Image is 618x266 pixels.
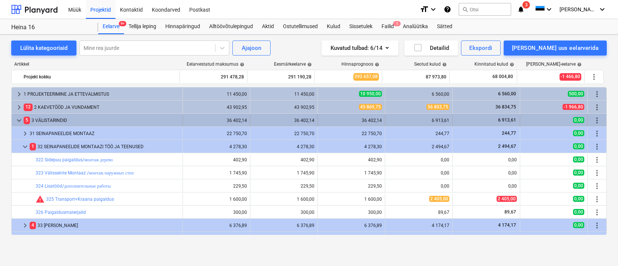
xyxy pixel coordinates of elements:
a: Tellija leping [124,19,161,34]
span: keyboard_arrow_down [21,142,30,151]
div: 229,50 [186,183,247,189]
div: 22 750,70 [321,131,382,136]
button: [PERSON_NAME] uus eelarverida [504,41,607,56]
div: 300,00 [186,210,247,215]
div: [PERSON_NAME]-eelarve [526,62,582,67]
span: Rohkem tegevusi [593,221,602,230]
span: keyboard_arrow_right [15,90,24,99]
span: Rohkem tegevusi [593,195,602,204]
span: Rohkem tegevusi [593,103,602,112]
span: help [576,62,582,67]
div: 1 745,90 [253,170,314,176]
div: 0,00 [456,183,517,189]
span: keyboard_arrow_right [21,221,30,230]
button: Lülita kategooriaid [11,41,76,56]
span: help [373,62,379,67]
span: Rohkem tegevusi [590,72,599,81]
div: Failid [377,19,398,34]
div: 87 973,80 [385,71,446,83]
div: 36 402,14 [321,118,382,123]
div: Eesmärkeelarve [274,62,312,67]
div: 4 174,17 [388,223,449,228]
div: 1 600,00 [321,197,382,202]
span: keyboard_arrow_down [15,116,24,125]
div: Kuvatud tulbad : 6/14 [331,43,389,53]
div: 1 PROJEKTEERIMINE JA ETTEVALMISTUS [24,88,180,100]
span: 244,77 [501,131,517,136]
a: Eelarve9+ [98,19,124,34]
span: 0,00 [573,143,584,149]
div: 402,90 [321,157,382,162]
span: 1 [30,143,36,150]
div: Heina 16 [11,24,89,32]
div: 32 SEINAPANEELIDE MONTAAZI TÖÖ JA TEENUSED [30,141,180,153]
div: 6 376,89 [253,223,314,228]
div: Artikkel [11,62,180,67]
span: 10 950,00 [359,91,382,97]
div: 11 450,00 [253,92,314,97]
span: 1 [393,21,401,26]
div: 300,00 [321,210,382,215]
a: Hinnapäringud [161,19,205,34]
span: 6 913,61 [497,117,517,123]
span: keyboard_arrow_right [15,103,24,112]
div: [PERSON_NAME] uus eelarverida [512,43,599,53]
a: 326 Paigaldusmaterjalid [36,210,86,215]
div: 402,90 [253,157,314,162]
div: 1 600,00 [253,197,314,202]
span: -1 966,80 [563,104,584,110]
div: 0,00 [388,183,449,189]
button: Kuvatud tulbad:6/14 [322,41,398,56]
div: 31 SEINAPANEELIDE MONTAAZ [30,128,180,140]
iframe: Chat Widget [581,230,618,266]
div: Projekt kokku [24,71,177,83]
span: Rohkem tegevusi [593,142,602,151]
div: 3 VÄLISTARINDID [24,114,180,126]
a: Failid1 [377,19,398,34]
div: Detailid [413,43,449,53]
div: Eelarvestatud maksumus [187,62,244,67]
button: Ekspordi [461,41,500,56]
span: 4 174,17 [497,222,517,228]
span: 2 405,00 [429,196,449,202]
a: Ostutellimused [278,19,322,34]
a: 325 Transport+Kraana paigaldus [46,197,114,202]
a: Sissetulek [345,19,377,34]
a: 322 Sidepuu paigaldus/монтаж дерево [36,157,113,162]
div: 229,50 [321,183,382,189]
div: 291 478,28 [183,71,244,83]
span: Rohkem tegevusi [593,90,602,99]
span: Rohkem tegevusi [593,129,602,138]
span: 56 803,75 [426,104,449,110]
div: 33 [PERSON_NAME] [30,219,180,231]
div: 0,00 [456,157,517,162]
a: 323 Välisseinte Montaaz /монтаж наружных стен [36,170,134,176]
a: Aktid [257,19,278,34]
div: 229,50 [253,183,314,189]
span: 4 [30,222,36,229]
span: help [508,62,514,67]
span: 0,00 [573,156,584,162]
div: Ekspordi [469,43,492,53]
span: help [441,62,447,67]
span: Rohkem tegevusi [593,168,602,177]
div: Kulud [322,19,345,34]
span: 5 [24,117,30,124]
div: Lülita kategooriaid [20,43,67,53]
div: 0,00 [388,157,449,162]
span: Rohkem tegevusi [593,182,602,191]
div: 22 750,70 [186,131,247,136]
span: -1 466,80 [560,73,581,80]
span: Rohkem tegevusi [593,208,602,217]
span: 6 560,00 [497,91,517,96]
div: 89,67 [388,210,449,215]
button: Ajajoon [232,41,271,56]
span: 0,00 [573,117,584,123]
span: 0,00 [573,130,584,136]
div: 43 902,95 [253,105,314,110]
div: 300,00 [253,210,314,215]
div: Eelarve [98,19,124,34]
span: help [238,62,244,67]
